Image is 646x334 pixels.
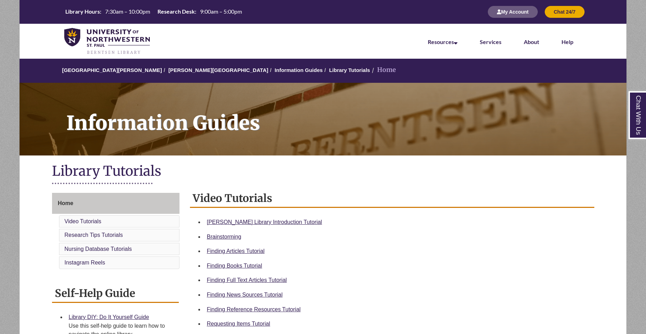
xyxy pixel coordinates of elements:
[207,321,270,327] a: Requesting Items Tutorial
[428,38,457,45] a: Resources
[480,38,501,45] a: Services
[207,234,241,240] a: Brainstorming
[207,263,262,269] a: Finding Books Tutorial
[52,193,180,270] div: Guide Page Menu
[65,246,132,252] a: Nursing Database Tutorials
[370,65,396,75] li: Home
[59,83,626,146] h1: Information Guides
[63,8,245,15] table: Hours Today
[207,306,301,312] a: Finding Reference Resources Tutorial
[545,9,585,15] a: Chat 24/7
[190,189,594,208] h2: Video Tutorials
[52,162,594,181] h1: Library Tutorials
[168,67,268,73] a: [PERSON_NAME][GEOGRAPHIC_DATA]
[52,284,179,303] h2: Self-Help Guide
[275,67,323,73] a: Information Guides
[62,67,162,73] a: [GEOGRAPHIC_DATA][PERSON_NAME]
[65,218,102,224] a: Video Tutorials
[200,8,242,15] span: 9:00am – 5:00pm
[65,232,123,238] a: Research Tips Tutorials
[65,260,105,266] a: Instagram Reels
[207,248,264,254] a: Finding Articles Tutorial
[58,200,73,206] span: Home
[524,38,539,45] a: About
[329,67,370,73] a: Library Tutorials
[63,8,245,16] a: Hours Today
[488,9,538,15] a: My Account
[207,277,287,283] a: Finding Full Text Articles Tutorial
[20,83,626,155] a: Information Guides
[207,219,322,225] a: [PERSON_NAME] Library Introduction Tutorial
[52,193,180,214] a: Home
[545,6,585,18] button: Chat 24/7
[207,292,282,298] a: Finding News Sources Tutorial
[105,8,150,15] span: 7:30am – 10:00pm
[69,314,149,320] a: Library DIY: Do It Yourself Guide
[63,8,102,15] th: Library Hours:
[488,6,538,18] button: My Account
[64,28,150,55] img: UNWSP Library Logo
[155,8,197,15] th: Research Desk:
[561,38,573,45] a: Help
